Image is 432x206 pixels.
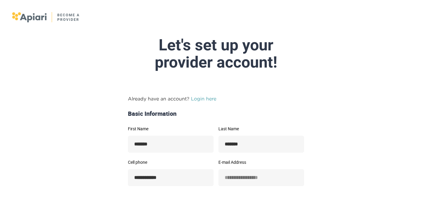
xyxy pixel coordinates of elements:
[74,36,358,71] div: Let's set up your provider account!
[128,95,304,102] p: Already have an account?
[12,12,80,22] img: logo
[218,160,304,164] label: E-mail Address
[191,96,216,101] a: Login here
[128,127,214,131] label: First Name
[128,160,214,164] label: Cell phone
[125,109,307,118] div: Basic Information
[218,127,304,131] label: Last Name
